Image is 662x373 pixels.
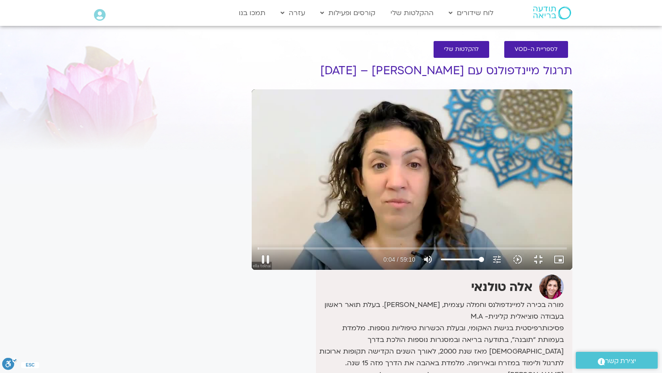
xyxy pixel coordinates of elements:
[515,46,558,53] span: לספריית ה-VOD
[386,5,438,21] a: ההקלטות שלי
[539,275,564,299] img: אלה טולנאי
[576,352,658,369] a: יצירת קשר
[533,6,571,19] img: תודעה בריאה
[444,5,498,21] a: לוח שידורים
[316,5,380,21] a: קורסים ופעילות
[504,41,568,58] a: לספריית ה-VOD
[444,46,479,53] span: להקלטות שלי
[234,5,270,21] a: תמכו בנו
[434,41,489,58] a: להקלטות שלי
[605,355,636,367] span: יצירת קשר
[471,279,533,295] strong: אלה טולנאי
[276,5,309,21] a: עזרה
[252,64,572,77] h1: תרגול מיינדפולנס עם [PERSON_NAME] – [DATE]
